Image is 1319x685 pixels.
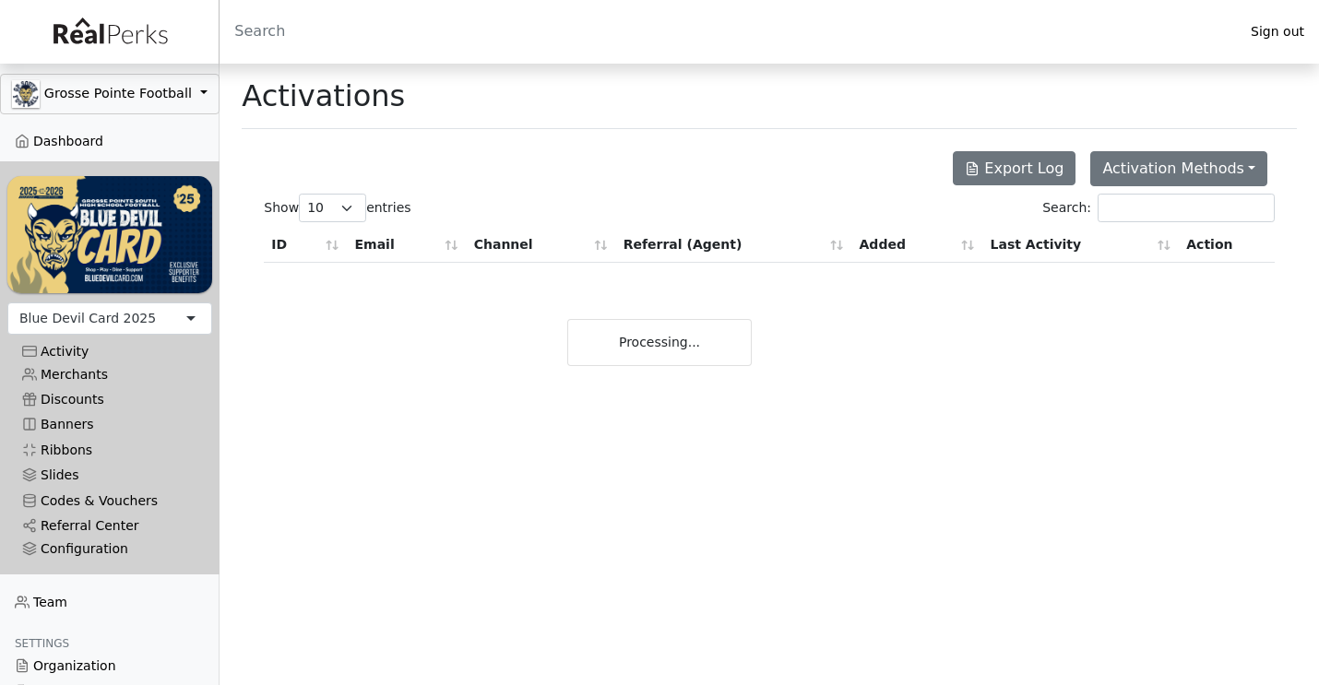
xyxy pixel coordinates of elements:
div: Processing... [567,319,752,366]
select: Showentries [299,194,366,222]
a: Ribbons [7,438,212,463]
th: Added [852,228,983,263]
button: Export Log [953,151,1075,185]
div: Configuration [22,541,197,557]
a: Sign out [1236,19,1319,44]
img: real_perks_logo-01.svg [43,11,176,53]
button: Activation Methods [1090,151,1267,186]
a: Codes & Vouchers [7,488,212,513]
label: Show entries [264,194,410,222]
a: Banners [7,412,212,437]
span: Settings [15,637,69,650]
th: Channel [467,228,616,263]
th: Action [1179,228,1275,263]
a: Slides [7,463,212,488]
a: Referral Center [7,514,212,538]
a: Merchants [7,362,212,387]
th: Email [348,228,467,263]
label: Search: [1042,194,1275,222]
div: Blue Devil Card 2025 [19,309,156,328]
h1: Activations [242,78,405,113]
th: Referral (Agent) [616,228,852,263]
th: Last Activity [983,228,1180,263]
th: ID [264,228,347,263]
img: GAa1zriJJmkmu1qRtUwg8x1nQwzlKm3DoqW9UgYl.jpg [12,80,40,108]
a: Discounts [7,387,212,412]
div: Activity [22,344,197,360]
span: Export Log [984,159,1064,177]
img: WvZzOez5OCqmO91hHZfJL7W2tJ07LbGMjwPPNJwI.png [7,176,212,293]
input: Search [220,9,1236,53]
input: Search: [1098,194,1275,222]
